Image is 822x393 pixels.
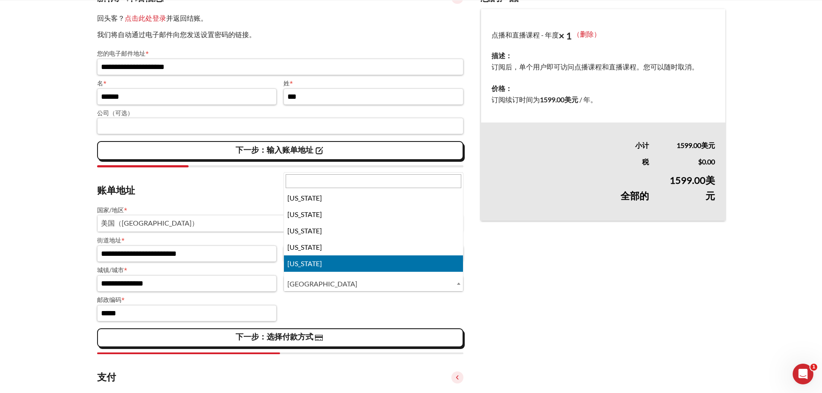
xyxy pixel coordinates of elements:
li: [US_STATE] [284,272,463,288]
font: （可选） [109,110,133,116]
font: 描述： [491,51,512,60]
font: 美国（[GEOGRAPHIC_DATA]） [101,219,198,227]
font: 您的电子邮件地址 [97,50,145,57]
font: 我们将自动通过电子邮件向您发送设置密码的链接。 [97,30,256,38]
font: 街道地址 [97,237,121,244]
font: 美元 [705,174,715,201]
font: 价格： [491,84,512,92]
font: 美元 [701,141,715,149]
span: 状态 [283,276,463,292]
font: 回头客？ [97,14,125,22]
font: 。 [590,95,597,104]
vaadin-button: 下一步：选择付款方式 [97,328,464,347]
vaadin-button: 下一步：输入账单地址 [97,141,464,160]
span: 加利福尼亚州 [284,276,463,291]
font: / 年 [579,95,590,104]
li: [US_STATE] [284,206,463,223]
a: （删除） [573,29,601,38]
font: 全部的 [620,190,649,201]
font: [GEOGRAPHIC_DATA] [287,280,357,288]
font: 姓 [283,80,290,87]
font: 国家/地区 [97,207,124,214]
iframe: 对讲机实时聊天 [793,364,813,384]
font: 账单地址 [97,185,135,196]
font: 1599.00 [540,95,564,104]
span: 国家/地区 [97,215,464,232]
font: 名 [97,80,103,87]
li: [US_STATE] [284,190,463,206]
a: 点击此处登录 [125,14,166,22]
span: 美国（US） [98,215,463,232]
font: 城镇/城市 [97,267,124,274]
li: [US_STATE] [284,255,463,272]
li: [US_STATE] [284,239,463,255]
font: $ [698,157,702,166]
font: 1599.00 [677,141,701,149]
font: 订阅后，单个用户即可访问点播课程和直播课程。您可以随时取消。 [491,63,699,71]
font: 0.00 [702,157,715,166]
font: 公司 [97,110,109,116]
font: 1 [812,364,816,370]
font: 1599.00 [670,174,705,186]
font: 并返回结账。 [166,14,208,22]
font: 美元 [564,95,578,104]
font: 小计 [635,141,649,149]
font: 点播和直播课程 - 年度 [491,31,559,39]
font: 支付 [97,372,116,383]
font: 下一步：输入账单地址 [236,145,313,154]
font: 税 [642,157,649,166]
font: 下一步：选择付款方式 [236,332,313,341]
font: 邮政编码 [97,296,121,303]
font: × 1 [559,29,572,41]
font: 订阅续订时间为 [491,95,540,104]
li: [US_STATE] [284,223,463,239]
